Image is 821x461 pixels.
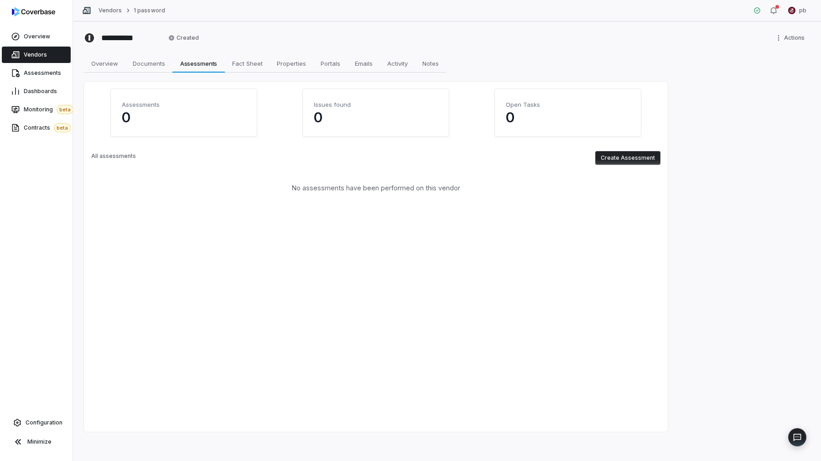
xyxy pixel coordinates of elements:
p: All assessments [91,152,136,163]
button: pb undefined avatarpb [783,4,812,17]
p: 0 [122,109,246,126]
span: Portals [317,58,344,69]
a: Configuration [4,414,69,431]
img: pb undefined avatar [788,7,795,14]
span: Configuration [26,419,62,426]
span: Documents [129,58,169,69]
span: Created [168,34,199,42]
img: logo-D7KZi-bG.svg [12,7,55,16]
p: 0 [506,109,630,126]
button: More actions [772,31,810,45]
button: Minimize [4,433,69,451]
span: Minimize [27,438,52,445]
a: Monitoringbeta [2,101,71,118]
a: Vendors [99,7,122,14]
a: Dashboards [2,83,71,100]
h4: Issues found [314,100,438,109]
span: Dashboards [24,88,57,95]
p: 0 [314,109,438,126]
span: Overview [88,58,122,69]
span: Activity [384,58,411,69]
span: Notes [419,58,442,69]
h4: Assessments [122,100,246,109]
span: Assessments [177,58,221,69]
h4: Open Tasks [506,100,630,109]
span: Contracts [24,123,71,132]
span: beta [57,105,73,114]
a: Vendors [2,47,71,63]
a: Overview [2,28,71,45]
span: beta [54,123,71,132]
span: Vendors [24,51,47,58]
a: 1 password [134,7,165,14]
span: pb [799,7,806,14]
span: Assessments [24,69,61,77]
span: Properties [273,58,310,69]
span: Fact Sheet [229,58,266,69]
a: Assessments [2,65,71,81]
span: Monitoring [24,105,73,114]
button: Create Assessment [595,151,660,165]
span: No assessments have been performed on this vendor [292,168,460,193]
span: Emails [351,58,376,69]
span: Overview [24,33,50,40]
a: Contractsbeta [2,120,71,136]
